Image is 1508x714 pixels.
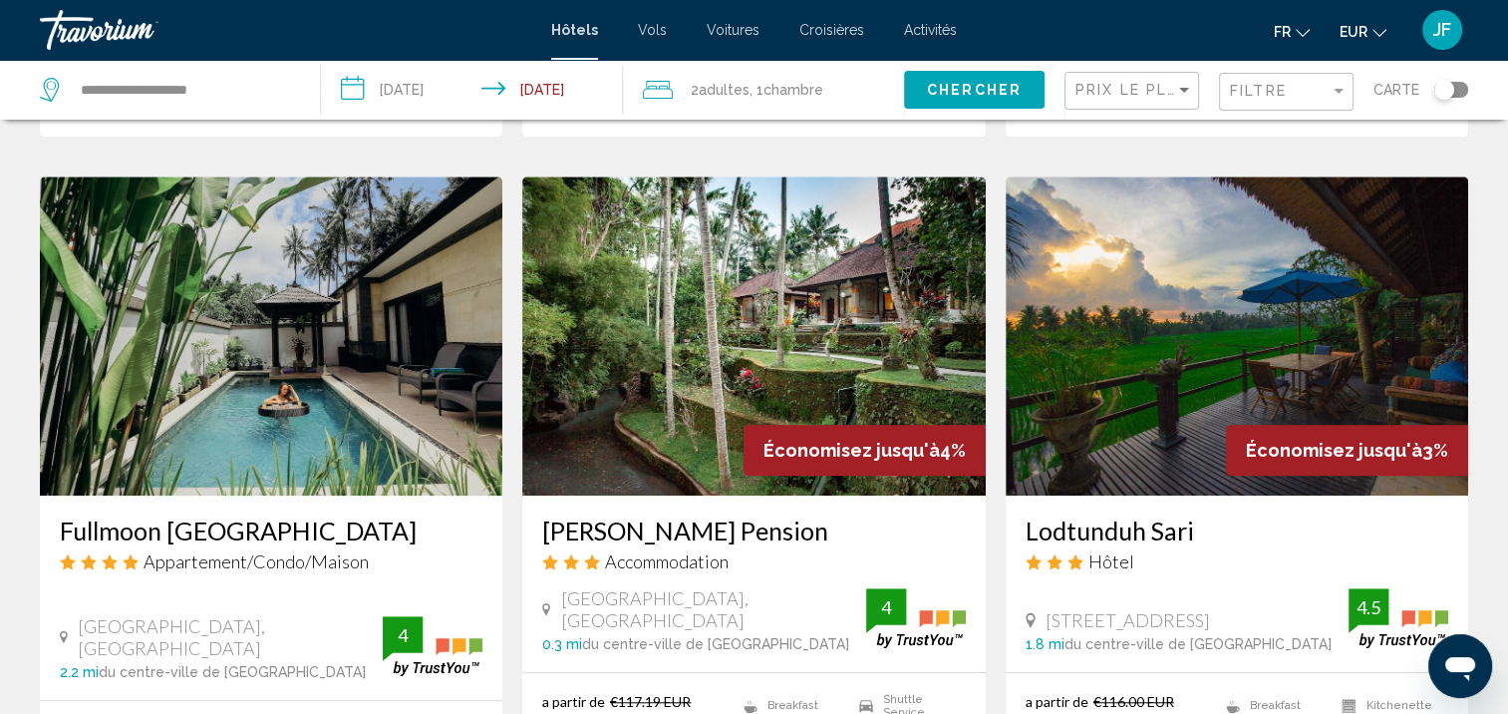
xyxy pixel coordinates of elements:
[1433,20,1451,40] span: JF
[750,76,823,104] span: , 1
[744,425,986,476] div: 4%
[605,550,729,572] span: Accommodation
[1373,76,1419,104] span: Carte
[904,71,1045,108] button: Chercher
[1026,636,1064,652] span: 1.8 mi
[1088,550,1134,572] span: Hôtel
[60,550,482,572] div: 4 star Apartment
[691,76,750,104] span: 2
[904,22,957,38] a: Activités
[144,550,369,572] span: Appartement/Condo/Maison
[582,636,849,652] span: du centre-ville de [GEOGRAPHIC_DATA]
[40,10,531,50] a: Travorium
[1093,693,1174,710] del: €116.00 EUR
[1064,636,1332,652] span: du centre-ville de [GEOGRAPHIC_DATA]
[699,82,750,98] span: Adultes
[927,83,1022,99] span: Chercher
[638,22,667,38] a: Vols
[1349,595,1388,619] div: 4.5
[763,440,940,461] span: Économisez jusqu'à
[522,177,985,496] img: Hotel image
[1349,588,1448,647] img: trustyou-badge.svg
[1419,81,1468,99] button: Toggle map
[40,177,502,496] img: Hotel image
[542,693,605,710] span: a partir de
[707,22,759,38] a: Voitures
[1230,83,1287,99] span: Filtre
[60,516,482,545] a: Fullmoon [GEOGRAPHIC_DATA]
[321,60,622,120] button: Check-in date: Oct 26, 2025 Check-out date: Oct 29, 2025
[99,664,366,680] span: du centre-ville de [GEOGRAPHIC_DATA]
[542,550,965,572] div: 3 star Accommodation
[1274,24,1291,40] span: fr
[1006,177,1468,496] img: Hotel image
[1416,9,1468,51] button: User Menu
[542,636,582,652] span: 0.3 mi
[383,616,482,675] img: trustyou-badge.svg
[1226,425,1468,476] div: 3%
[610,693,691,710] del: €117.19 EUR
[623,60,904,120] button: Travelers: 2 adults, 0 children
[1219,72,1354,113] button: Filter
[1075,82,1230,98] span: Prix le plus bas
[1246,440,1422,461] span: Économisez jusqu'à
[1274,17,1310,46] button: Change language
[866,595,906,619] div: 4
[542,516,965,545] a: [PERSON_NAME] Pension
[799,22,864,38] a: Croisières
[1026,693,1088,710] span: a partir de
[60,664,99,680] span: 2.2 mi
[1340,17,1386,46] button: Change currency
[1046,609,1210,631] span: [STREET_ADDRESS]
[561,587,866,631] span: [GEOGRAPHIC_DATA], [GEOGRAPHIC_DATA]
[866,588,966,647] img: trustyou-badge.svg
[78,615,383,659] span: [GEOGRAPHIC_DATA], [GEOGRAPHIC_DATA]
[1075,83,1193,100] mat-select: Sort by
[551,22,598,38] a: Hôtels
[763,82,823,98] span: Chambre
[1026,550,1448,572] div: 3 star Hotel
[1026,516,1448,545] a: Lodtunduh Sari
[383,623,423,647] div: 4
[1340,24,1367,40] span: EUR
[1428,634,1492,698] iframe: Bouton de lancement de la fenêtre de messagerie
